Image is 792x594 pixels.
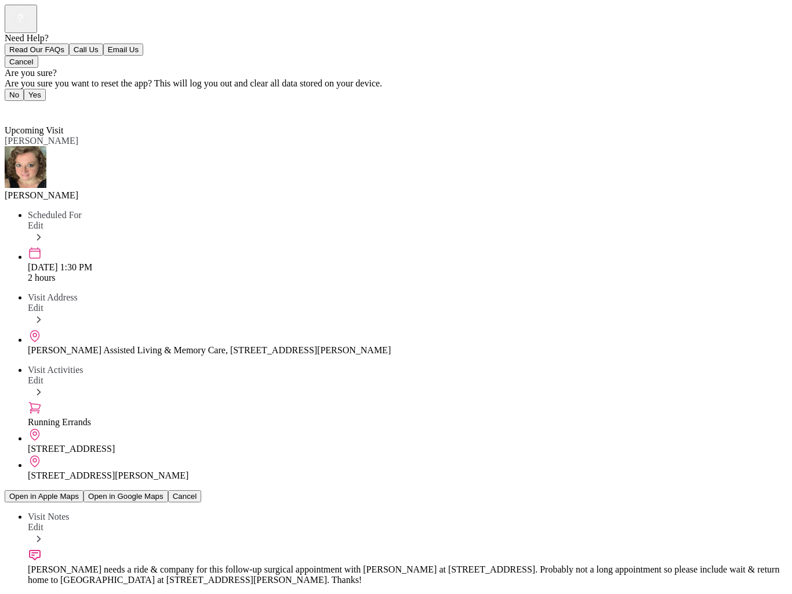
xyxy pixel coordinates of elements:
button: Open in Apple Maps [5,490,83,502]
img: avatar [5,146,46,188]
span: Upcoming Visit [5,125,63,135]
div: [PERSON_NAME] Assisted Living & Memory Care, [STREET_ADDRESS][PERSON_NAME] [28,345,787,356]
button: Read Our FAQs [5,44,69,56]
button: Open in Google Maps [83,490,168,502]
span: Edit [28,303,43,313]
button: Call Us [69,44,103,56]
div: Are you sure you want to reset the app? This will log you out and clear all data stored on your d... [5,78,787,89]
span: Scheduled For [28,210,82,220]
button: Yes [24,89,46,101]
div: [STREET_ADDRESS] [28,444,787,454]
button: Email Us [103,44,143,56]
div: Need Help? [5,33,787,44]
span: Edit [28,522,43,532]
span: Edit [28,375,43,385]
div: 2 hours [28,273,787,283]
a: Back [5,104,31,114]
div: [PERSON_NAME] [5,190,787,201]
span: Edit [28,220,43,230]
span: Back [12,104,31,114]
span: Visit Notes [28,512,69,521]
button: Cancel [168,490,202,502]
button: Cancel [5,56,38,68]
span: Visit Address [28,292,78,302]
span: [PERSON_NAME] [5,136,78,146]
span: Visit Activities [28,365,83,375]
button: No [5,89,24,101]
div: [PERSON_NAME] needs a ride & company for this follow-up surgical appointment with [PERSON_NAME] a... [28,564,787,585]
div: Running Errands [28,417,787,428]
div: [STREET_ADDRESS][PERSON_NAME] [28,470,787,481]
div: [DATE] 1:30 PM [28,262,787,273]
div: Are you sure? [5,68,787,78]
